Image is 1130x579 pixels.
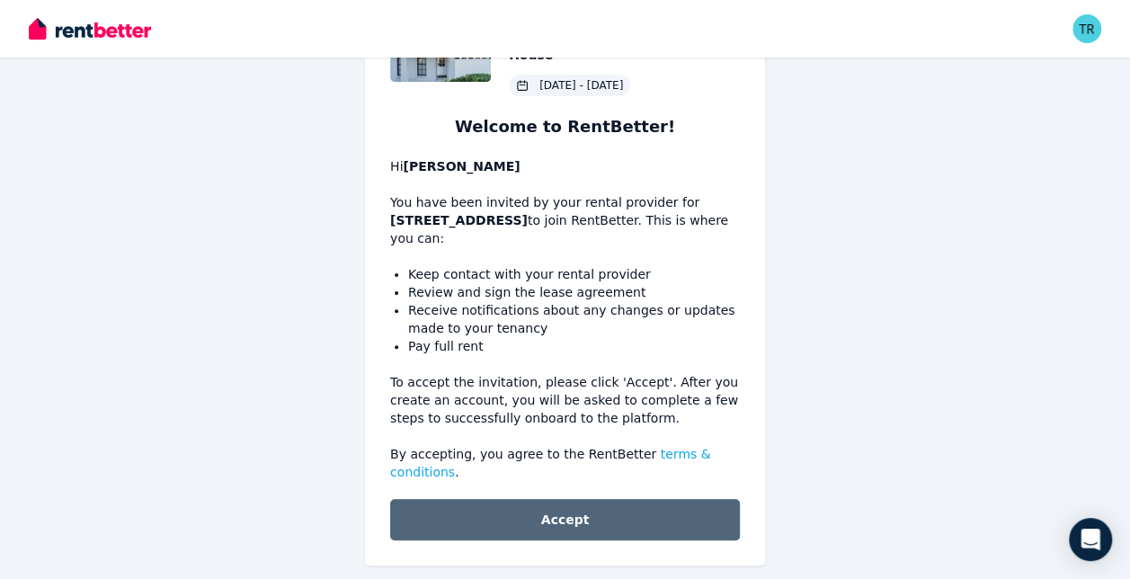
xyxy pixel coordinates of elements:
p: You have been invited by your rental provider for to join RentBetter. This is where you can: [390,157,740,247]
b: [STREET_ADDRESS] [390,213,528,227]
span: [DATE] - [DATE] [539,78,623,93]
li: Pay full rent [408,337,740,355]
b: [PERSON_NAME] [403,159,520,174]
li: Receive notifications about any changes or updates made to your tenancy [408,301,740,337]
li: Review and sign the lease agreement [408,283,740,301]
button: Accept [390,499,740,540]
li: Keep contact with your rental provider [408,265,740,283]
img: Tomas Rodrigues [1072,14,1101,43]
div: Open Intercom Messenger [1069,518,1112,561]
p: By accepting, you agree to the RentBetter . [390,445,740,481]
span: Hi [390,159,521,174]
h1: Welcome to RentBetter! [390,114,740,139]
img: RentBetter [29,15,151,42]
p: To accept the invitation, please click 'Accept'. After you create an account, you will be asked t... [390,373,740,427]
a: terms & conditions [390,447,711,479]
